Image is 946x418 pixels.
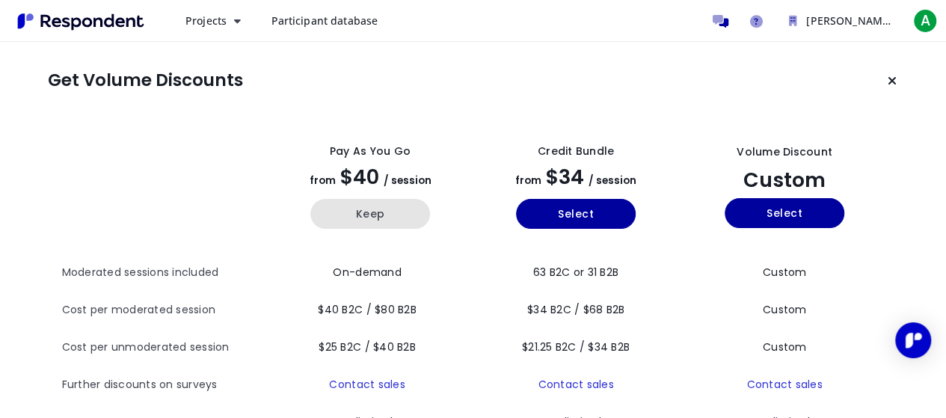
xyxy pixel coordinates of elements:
[589,173,636,188] span: / session
[910,7,940,34] button: A
[185,13,227,28] span: Projects
[329,377,405,392] a: Contact sales
[310,173,336,188] span: from
[62,366,268,404] th: Further discounts on surveys
[741,6,771,36] a: Help and support
[895,322,931,358] div: Open Intercom Messenger
[48,70,243,91] h1: Get Volume Discounts
[743,166,826,194] span: Custom
[515,173,541,188] span: from
[12,9,150,34] img: Respondent
[330,144,411,159] div: Pay as you go
[538,144,614,159] div: Credit Bundle
[533,265,618,280] span: 63 B2C or 31 B2B
[62,254,268,292] th: Moderated sessions included
[173,7,253,34] button: Projects
[913,9,937,33] span: A
[310,199,430,229] button: Keep current yearly payg plan
[62,292,268,329] th: Cost per moderated session
[777,7,904,34] button: Akash Tomar Team
[877,66,907,96] button: Keep current plan
[546,163,584,191] span: $34
[259,7,390,34] a: Participant database
[62,329,268,366] th: Cost per unmoderated session
[763,302,807,317] span: Custom
[527,302,624,317] span: $34 B2C / $68 B2B
[705,6,735,36] a: Message participants
[516,199,636,229] button: Select yearly basic plan
[319,339,415,354] span: $25 B2C / $40 B2B
[806,13,924,28] span: [PERSON_NAME] Team
[763,339,807,354] span: Custom
[522,339,630,354] span: $21.25 B2C / $34 B2B
[538,377,613,392] a: Contact sales
[340,163,379,191] span: $40
[746,377,822,392] a: Contact sales
[318,302,416,317] span: $40 B2C / $80 B2B
[763,265,807,280] span: Custom
[271,13,378,28] span: Participant database
[737,144,832,160] div: Volume Discount
[384,173,431,188] span: / session
[333,265,401,280] span: On-demand
[725,198,844,228] button: Select yearly custom_static plan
